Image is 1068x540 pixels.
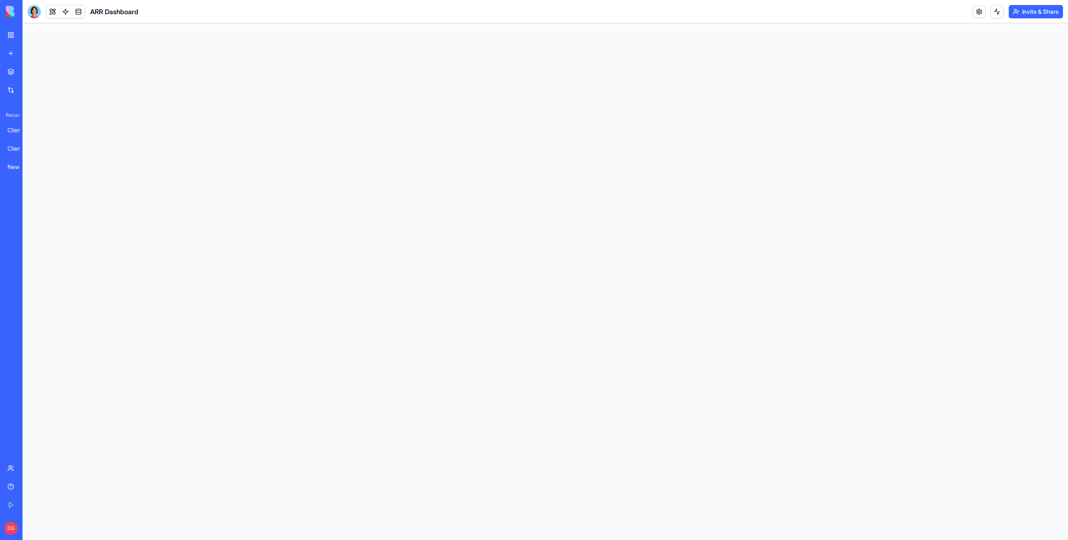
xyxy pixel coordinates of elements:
a: New App [3,159,36,175]
iframe: To enrich screen reader interactions, please activate Accessibility in Grammarly extension settings [23,23,1068,540]
div: Client Management System [8,126,31,134]
button: Invite & Share [1009,5,1063,18]
a: ClientFlow Pro [3,140,36,157]
div: New App [8,163,31,171]
div: ClientFlow Pro [8,144,31,153]
span: DO [4,522,18,535]
span: ARR Dashboard [90,7,139,17]
a: Client Management System [3,122,36,139]
span: Recent [3,112,20,119]
img: logo [6,6,58,18]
